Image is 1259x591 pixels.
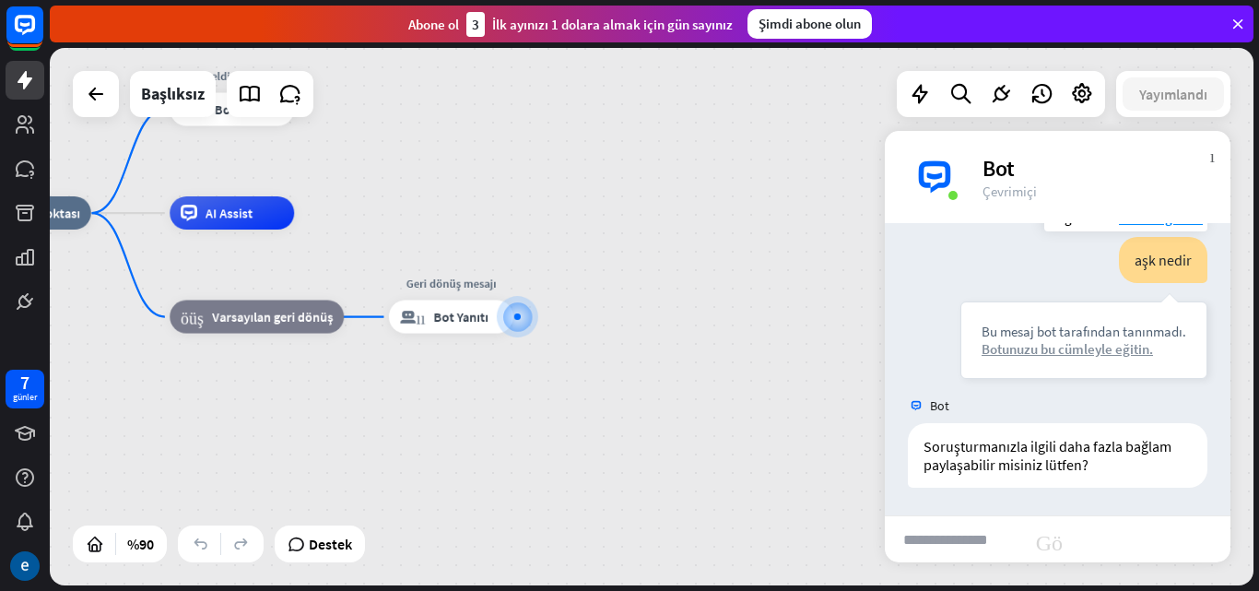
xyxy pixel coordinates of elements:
font: günler [13,391,37,403]
font: blok_bot_yanıtı [400,309,426,325]
a: 7 günler [6,370,44,408]
div: aşk nedir [1119,237,1207,283]
font: Şimdi abone olun [759,15,861,32]
font: blok_bot_yanıtı [181,101,206,118]
font: Hoş geldiniz mesajı [183,68,280,83]
font: Bot Yanıtı [215,101,269,118]
font: Yayımlandı [1139,85,1207,103]
font: İlk ayınızı 1 dolara almak için gün sayınız [492,16,733,33]
font: Varsayılan geri dönüş [212,309,333,325]
font: Soruşturmanızla ilgili daha fazla bağlam paylaşabilir misiniz lütfen? [924,437,1174,474]
font: Bu mesaj bot tarafından tanınmadı. [982,323,1186,340]
font: daha fazla_dikey [1175,146,1184,163]
font: Destek [309,535,352,553]
font: Çevrimiçi [982,183,1037,200]
font: Abone ol [408,16,459,33]
font: Geri dönüş mesajı [406,276,496,290]
button: LiveChat sohbet widget'ını açın [15,7,70,63]
font: 7 [20,371,29,394]
font: Bot Yanıtı [434,309,488,325]
font: kapalı [1210,146,1215,163]
font: Göndermek [1036,528,1218,550]
font: Bot [930,397,949,414]
button: Yayımlandı [1123,77,1224,111]
font: AI Assist [206,205,253,221]
font: Başlıksız [141,83,205,104]
font: Bot [982,154,1015,183]
font: %90 [127,535,154,553]
font: 3 [472,16,479,33]
font: Botunuzu bu cümleyle eğitin. [982,340,1153,358]
font: blok_geri_dönüş [181,309,204,325]
div: Başlıksız [141,71,205,117]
